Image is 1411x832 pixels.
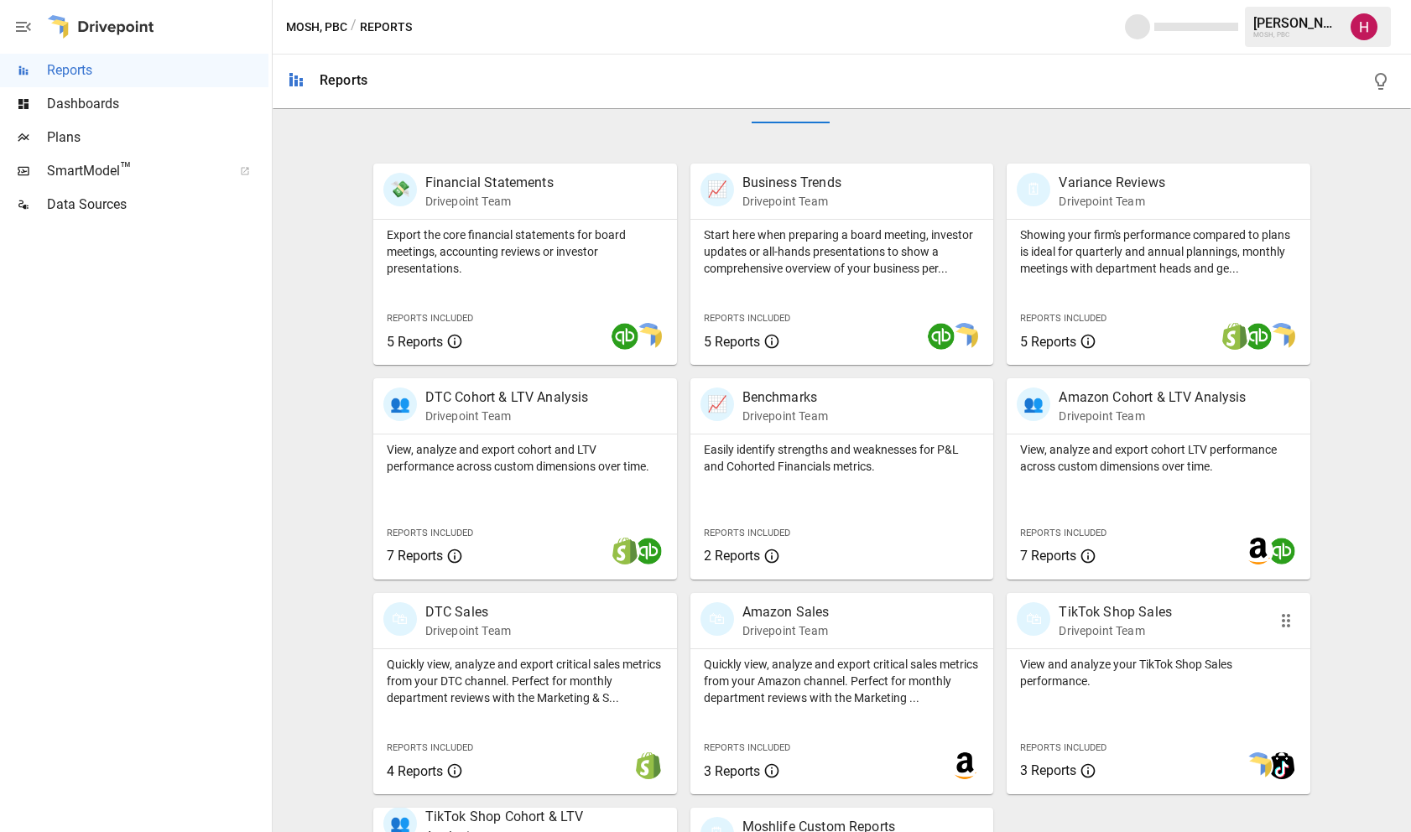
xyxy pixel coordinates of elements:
[1020,334,1076,350] span: 5 Reports
[704,313,790,324] span: Reports Included
[742,387,828,408] p: Benchmarks
[1020,742,1106,753] span: Reports Included
[320,72,367,88] div: Reports
[425,408,589,424] p: Drivepoint Team
[286,17,347,38] button: MOSH, PBC
[1221,323,1248,350] img: shopify
[387,656,664,706] p: Quickly view, analyze and export critical sales metrics from your DTC channel. Perfect for monthl...
[47,60,268,81] span: Reports
[387,226,664,277] p: Export the core financial statements for board meetings, accounting reviews or investor presentat...
[1020,548,1076,564] span: 7 Reports
[612,538,638,564] img: shopify
[635,752,662,779] img: shopify
[704,763,760,779] span: 3 Reports
[700,173,734,206] div: 📈
[387,313,473,324] span: Reports Included
[742,408,828,424] p: Drivepoint Team
[700,602,734,636] div: 🛍
[425,173,554,193] p: Financial Statements
[1059,387,1246,408] p: Amazon Cohort & LTV Analysis
[47,195,268,215] span: Data Sources
[425,387,589,408] p: DTC Cohort & LTV Analysis
[383,173,417,206] div: 💸
[120,159,132,179] span: ™
[47,161,221,181] span: SmartModel
[1245,538,1272,564] img: amazon
[425,602,511,622] p: DTC Sales
[1341,3,1388,50] button: Hayton Oei
[1245,752,1272,779] img: smart model
[387,763,443,779] span: 4 Reports
[1268,323,1295,350] img: smart model
[704,441,981,475] p: Easily identify strengths and weaknesses for P&L and Cohorted Financials metrics.
[1020,762,1076,778] span: 3 Reports
[704,226,981,277] p: Start here when preparing a board meeting, investor updates or all-hands presentations to show a ...
[351,17,357,38] div: /
[704,656,981,706] p: Quickly view, analyze and export critical sales metrics from your Amazon channel. Perfect for mon...
[1017,173,1050,206] div: 🗓
[742,622,830,639] p: Drivepoint Team
[1253,15,1341,31] div: [PERSON_NAME]
[742,602,830,622] p: Amazon Sales
[1059,408,1246,424] p: Drivepoint Team
[425,193,554,210] p: Drivepoint Team
[1020,313,1106,324] span: Reports Included
[1020,441,1297,475] p: View, analyze and export cohort LTV performance across custom dimensions over time.
[387,441,664,475] p: View, analyze and export cohort and LTV performance across custom dimensions over time.
[951,323,978,350] img: smart model
[1059,193,1164,210] p: Drivepoint Team
[1059,622,1172,639] p: Drivepoint Team
[1268,538,1295,564] img: quickbooks
[1059,173,1164,193] p: Variance Reviews
[951,752,978,779] img: amazon
[635,538,662,564] img: quickbooks
[1017,602,1050,636] div: 🛍
[742,193,841,210] p: Drivepoint Team
[1059,602,1172,622] p: TikTok Shop Sales
[47,94,268,114] span: Dashboards
[1020,528,1106,538] span: Reports Included
[704,548,760,564] span: 2 Reports
[383,602,417,636] div: 🛍
[704,742,790,753] span: Reports Included
[700,387,734,421] div: 📈
[928,323,955,350] img: quickbooks
[387,334,443,350] span: 5 Reports
[612,323,638,350] img: quickbooks
[387,548,443,564] span: 7 Reports
[387,742,473,753] span: Reports Included
[425,622,511,639] p: Drivepoint Team
[1245,323,1272,350] img: quickbooks
[1268,752,1295,779] img: tiktok
[1351,13,1377,40] img: Hayton Oei
[47,127,268,148] span: Plans
[742,173,841,193] p: Business Trends
[1020,656,1297,689] p: View and analyze your TikTok Shop Sales performance.
[1017,387,1050,421] div: 👥
[1253,31,1341,39] div: MOSH, PBC
[635,323,662,350] img: smart model
[383,387,417,421] div: 👥
[387,528,473,538] span: Reports Included
[704,528,790,538] span: Reports Included
[1020,226,1297,277] p: Showing your firm's performance compared to plans is ideal for quarterly and annual plannings, mo...
[704,334,760,350] span: 5 Reports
